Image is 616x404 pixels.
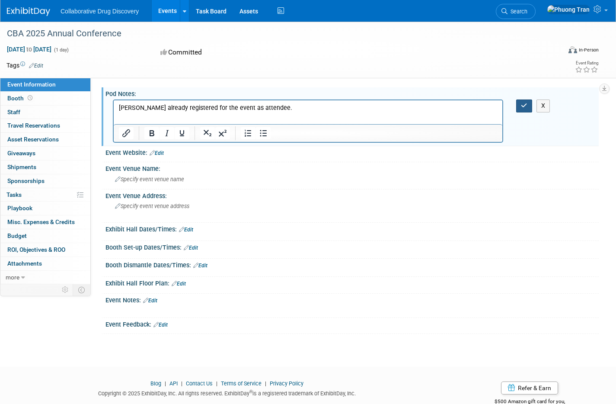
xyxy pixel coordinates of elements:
[143,298,157,304] a: Edit
[184,245,198,251] a: Edit
[507,8,527,15] span: Search
[119,127,134,139] button: Insert/edit link
[105,87,599,98] div: Pod Notes:
[0,243,90,257] a: ROI, Objectives & ROO
[73,284,91,295] td: Toggle Event Tabs
[6,45,52,53] span: [DATE] [DATE]
[0,78,90,91] a: Event Information
[263,380,268,387] span: |
[0,147,90,160] a: Giveaways
[6,274,19,281] span: more
[6,388,447,398] div: Copyright © 2025 ExhibitDay, Inc. All rights reserved. ExhibitDay is a registered trademark of Ex...
[0,133,90,146] a: Asset Reservations
[179,380,185,387] span: |
[214,380,220,387] span: |
[547,5,590,14] img: Phuong Tran
[0,106,90,119] a: Staff
[7,136,59,143] span: Asset Reservations
[26,95,34,101] span: Booth not reserved yet
[221,380,262,387] a: Terms of Service
[7,109,20,115] span: Staff
[175,127,189,139] button: Underline
[193,263,207,269] a: Edit
[114,100,502,124] iframe: Rich Text Area
[115,176,184,183] span: Specify event venue name
[105,189,599,200] div: Event Venue Address:
[496,4,536,19] a: Search
[7,260,42,267] span: Attachments
[105,294,599,305] div: Event Notes:
[172,281,186,287] a: Edit
[0,174,90,188] a: Sponsorships
[105,146,599,157] div: Event Website:
[58,284,73,295] td: Personalize Event Tab Strip
[105,241,599,252] div: Booth Set-up Dates/Times:
[7,177,45,184] span: Sponsorships
[7,150,35,157] span: Giveaways
[179,227,193,233] a: Edit
[536,99,550,112] button: X
[7,95,34,102] span: Booth
[568,46,577,53] img: Format-Inperson.png
[575,61,598,65] div: Event Rating
[0,257,90,270] a: Attachments
[511,45,599,58] div: Event Format
[25,46,33,53] span: to
[7,246,65,253] span: ROI, Objectives & ROO
[501,382,558,394] a: Refer & Earn
[0,188,90,202] a: Tasks
[249,389,252,394] sup: ®
[105,259,599,270] div: Booth Dismantle Dates/Times:
[7,218,75,225] span: Misc. Expenses & Credits
[6,61,43,70] td: Tags
[186,380,213,387] a: Contact Us
[7,122,60,129] span: Travel Reservations
[29,63,43,69] a: Edit
[4,26,548,42] div: CBA 2025 Annual Conference
[105,318,599,329] div: Event Feedback:
[144,127,159,139] button: Bold
[0,215,90,229] a: Misc. Expenses & Credits
[270,380,303,387] a: Privacy Policy
[6,191,22,198] span: Tasks
[7,81,56,88] span: Event Information
[150,380,161,387] a: Blog
[53,47,69,53] span: (1 day)
[0,271,90,284] a: more
[0,92,90,105] a: Booth
[153,322,168,328] a: Edit
[7,7,50,16] img: ExhibitDay
[7,205,32,212] span: Playbook
[169,380,178,387] a: API
[0,119,90,132] a: Travel Reservations
[115,203,189,209] span: Specify event venue address
[241,127,255,139] button: Numbered list
[0,202,90,215] a: Playbook
[0,160,90,174] a: Shipments
[105,162,599,173] div: Event Venue Name:
[0,229,90,243] a: Budget
[200,127,215,139] button: Subscript
[7,232,27,239] span: Budget
[163,380,168,387] span: |
[158,45,347,60] div: Committed
[578,47,599,53] div: In-Person
[150,150,164,156] a: Edit
[160,127,174,139] button: Italic
[256,127,271,139] button: Bullet list
[7,164,36,170] span: Shipments
[215,127,230,139] button: Superscript
[105,223,599,234] div: Exhibit Hall Dates/Times:
[61,8,139,15] span: Collaborative Drug Discovery
[105,277,599,288] div: Exhibit Hall Floor Plan:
